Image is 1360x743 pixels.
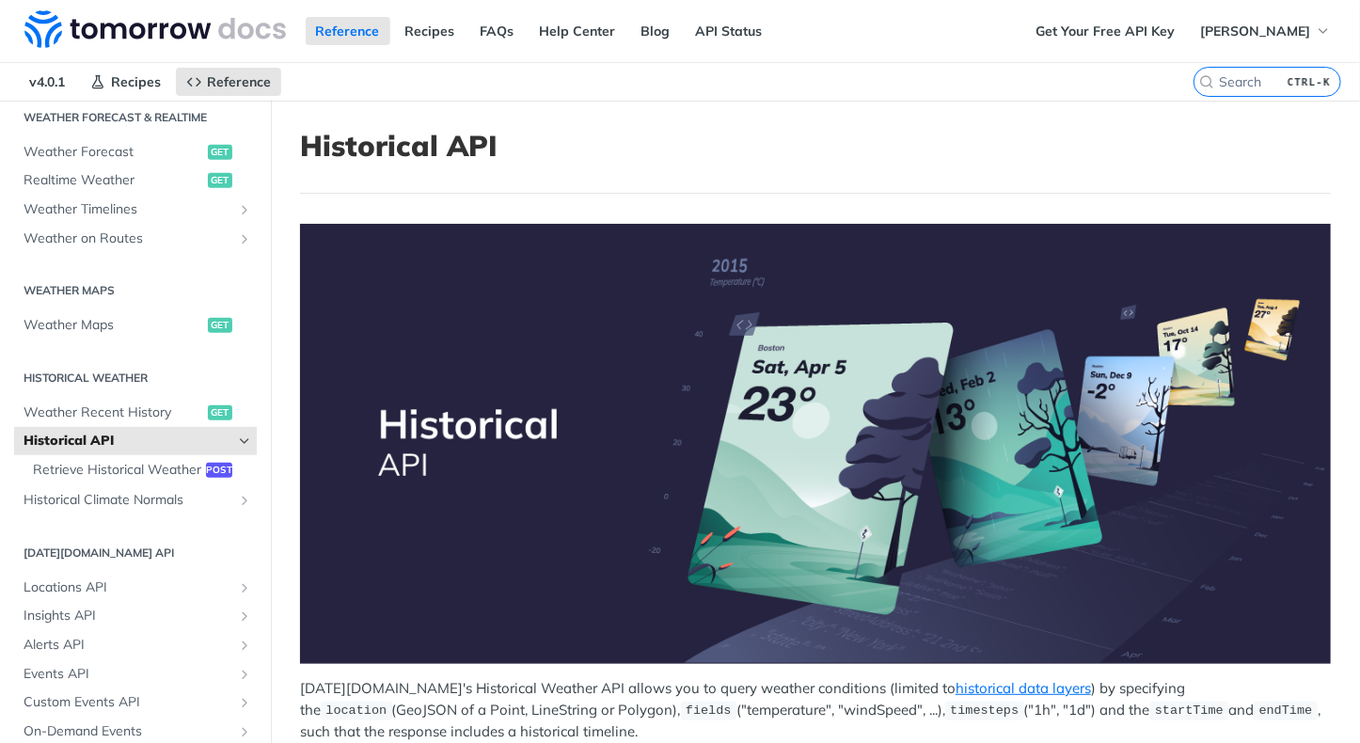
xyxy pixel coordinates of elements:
[14,688,257,717] a: Custom Events APIShow subpages for Custom Events API
[1200,23,1310,40] span: [PERSON_NAME]
[14,399,257,427] a: Weather Recent Historyget
[237,580,252,595] button: Show subpages for Locations API
[300,224,1331,664] img: Historical-API.png
[24,491,232,510] span: Historical Climate Normals
[325,704,387,719] span: location
[24,143,203,162] span: Weather Forecast
[14,196,257,224] a: Weather TimelinesShow subpages for Weather Timelines
[14,545,257,561] h2: [DATE][DOMAIN_NAME] API
[24,316,203,335] span: Weather Maps
[470,17,525,45] a: FAQs
[1259,704,1313,719] span: endTime
[306,17,390,45] a: Reference
[237,667,252,682] button: Show subpages for Events API
[80,68,171,96] a: Recipes
[19,68,75,96] span: v4.0.1
[208,173,232,188] span: get
[14,427,257,455] a: Historical APIHide subpages for Historical API
[1283,72,1336,91] kbd: CTRL-K
[24,722,232,741] span: On-Demand Events
[956,679,1091,697] a: historical data layers
[24,432,232,451] span: Historical API
[300,129,1331,163] h1: Historical API
[208,145,232,160] span: get
[950,704,1019,719] span: timesteps
[206,463,232,478] span: post
[33,461,201,480] span: Retrieve Historical Weather
[237,231,252,246] button: Show subpages for Weather on Routes
[237,434,252,449] button: Hide subpages for Historical API
[14,109,257,126] h2: Weather Forecast & realtime
[237,493,252,508] button: Show subpages for Historical Climate Normals
[14,574,257,602] a: Locations APIShow subpages for Locations API
[1199,74,1214,89] svg: Search
[300,678,1331,742] p: [DATE][DOMAIN_NAME]'s Historical Weather API allows you to query weather conditions (limited to )...
[24,403,203,422] span: Weather Recent History
[686,704,732,719] span: fields
[1025,17,1185,45] a: Get Your Free API Key
[1155,704,1224,719] span: startTime
[14,486,257,514] a: Historical Climate NormalsShow subpages for Historical Climate Normals
[237,609,252,624] button: Show subpages for Insights API
[24,636,232,655] span: Alerts API
[24,693,232,712] span: Custom Events API
[14,660,257,688] a: Events APIShow subpages for Events API
[530,17,626,45] a: Help Center
[14,311,257,340] a: Weather Mapsget
[631,17,681,45] a: Blog
[686,17,773,45] a: API Status
[24,200,232,219] span: Weather Timelines
[14,602,257,630] a: Insights APIShow subpages for Insights API
[14,282,257,299] h2: Weather Maps
[24,578,232,597] span: Locations API
[237,695,252,710] button: Show subpages for Custom Events API
[24,229,232,248] span: Weather on Routes
[24,456,257,484] a: Retrieve Historical Weatherpost
[395,17,466,45] a: Recipes
[237,638,252,653] button: Show subpages for Alerts API
[208,405,232,420] span: get
[24,10,286,48] img: Tomorrow.io Weather API Docs
[14,225,257,253] a: Weather on RoutesShow subpages for Weather on Routes
[14,631,257,659] a: Alerts APIShow subpages for Alerts API
[208,318,232,333] span: get
[1190,17,1341,45] button: [PERSON_NAME]
[237,724,252,739] button: Show subpages for On-Demand Events
[24,171,203,190] span: Realtime Weather
[176,68,281,96] a: Reference
[14,166,257,195] a: Realtime Weatherget
[24,607,232,625] span: Insights API
[300,224,1331,664] span: Expand image
[237,202,252,217] button: Show subpages for Weather Timelines
[14,370,257,387] h2: Historical Weather
[207,73,271,90] span: Reference
[111,73,161,90] span: Recipes
[14,138,257,166] a: Weather Forecastget
[24,665,232,684] span: Events API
